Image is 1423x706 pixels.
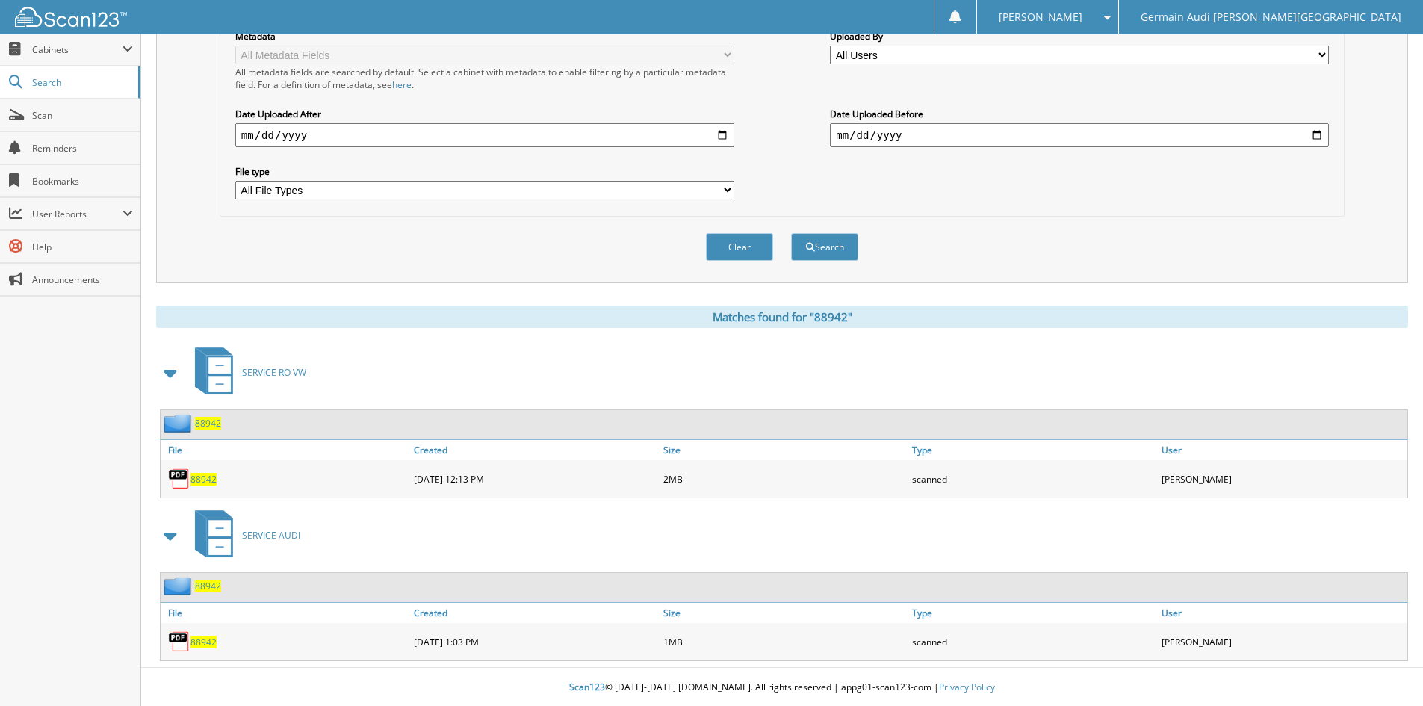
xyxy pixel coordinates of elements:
[235,108,734,120] label: Date Uploaded After
[235,66,734,91] div: All metadata fields are searched by default. Select a cabinet with metadata to enable filtering b...
[15,7,127,27] img: scan123-logo-white.svg
[164,577,195,595] img: folder2.png
[1158,627,1407,657] div: [PERSON_NAME]
[410,603,660,623] a: Created
[660,627,909,657] div: 1MB
[168,631,190,653] img: PDF.png
[168,468,190,490] img: PDF.png
[791,233,858,261] button: Search
[1158,464,1407,494] div: [PERSON_NAME]
[830,123,1329,147] input: end
[660,440,909,460] a: Size
[186,343,306,402] a: SERVICE RO VW
[190,636,217,648] a: 88942
[242,366,306,379] span: SERVICE RO VW
[1141,13,1401,22] span: Germain Audi [PERSON_NAME][GEOGRAPHIC_DATA]
[190,473,217,486] a: 88942
[660,603,909,623] a: Size
[235,30,734,43] label: Metadata
[908,464,1158,494] div: scanned
[908,627,1158,657] div: scanned
[156,306,1408,328] div: Matches found for "88942"
[32,142,133,155] span: Reminders
[32,241,133,253] span: Help
[164,414,195,433] img: folder2.png
[161,440,410,460] a: File
[235,123,734,147] input: start
[195,417,221,430] a: 88942
[32,273,133,286] span: Announcements
[242,529,300,542] span: SERVICE AUDI
[939,681,995,693] a: Privacy Policy
[410,440,660,460] a: Created
[706,233,773,261] button: Clear
[32,175,133,188] span: Bookmarks
[569,681,605,693] span: Scan123
[1158,603,1407,623] a: User
[410,627,660,657] div: [DATE] 1:03 PM
[32,76,131,89] span: Search
[410,464,660,494] div: [DATE] 12:13 PM
[32,208,123,220] span: User Reports
[830,108,1329,120] label: Date Uploaded Before
[1348,634,1423,706] iframe: Chat Widget
[32,109,133,122] span: Scan
[235,165,734,178] label: File type
[999,13,1082,22] span: [PERSON_NAME]
[392,78,412,91] a: here
[141,669,1423,706] div: © [DATE]-[DATE] [DOMAIN_NAME]. All rights reserved | appg01-scan123-com |
[660,464,909,494] div: 2MB
[161,603,410,623] a: File
[830,30,1329,43] label: Uploaded By
[32,43,123,56] span: Cabinets
[1158,440,1407,460] a: User
[186,506,300,565] a: SERVICE AUDI
[908,440,1158,460] a: Type
[908,603,1158,623] a: Type
[195,580,221,592] a: 88942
